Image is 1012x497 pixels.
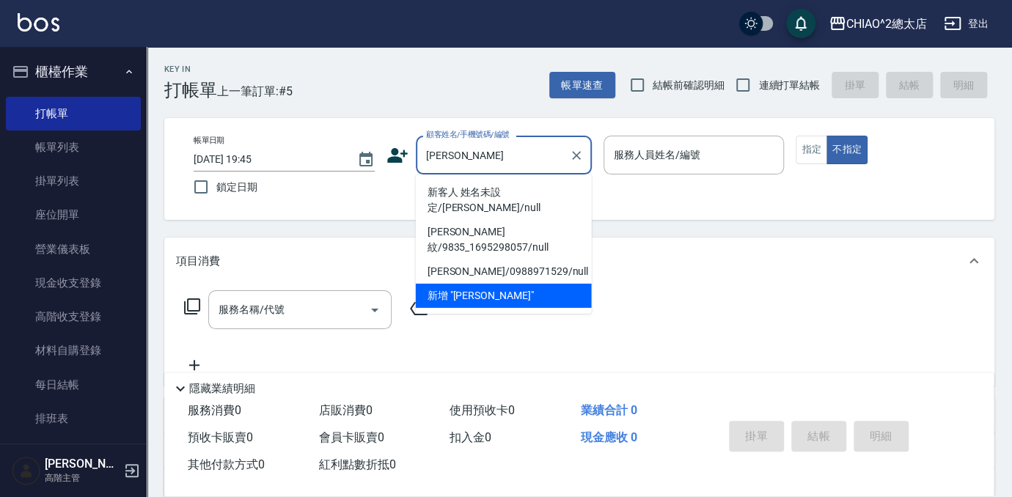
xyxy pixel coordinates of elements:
h5: [PERSON_NAME] [45,457,120,471]
a: 營業儀表板 [6,232,141,266]
button: Choose date, selected date is 2025-10-09 [348,142,384,177]
span: 結帳前確認明細 [653,78,725,93]
input: YYYY/MM/DD hh:mm [194,147,342,172]
span: 連續打單結帳 [758,78,820,93]
span: 其他付款方式 0 [188,457,265,471]
p: 隱藏業績明細 [189,381,255,397]
span: 預收卡販賣 0 [188,430,253,444]
a: 排班表 [6,402,141,435]
button: 指定 [796,136,827,164]
button: Clear [566,145,587,166]
button: CHIAO^2總太店 [823,9,933,39]
a: 打帳單 [6,97,141,130]
li: 新增 "[PERSON_NAME]" [416,284,592,308]
h3: 打帳單 [164,80,217,100]
img: Logo [18,13,59,32]
li: [PERSON_NAME]紋/9835_1695298057/null [416,220,592,259]
span: 店販消費 0 [319,403,373,417]
p: 項目消費 [176,254,220,269]
span: 鎖定日期 [216,180,257,195]
a: 現金收支登錄 [6,266,141,300]
span: 會員卡販賣 0 [319,430,384,444]
button: 不指定 [826,136,868,164]
img: Person [12,456,41,485]
a: 現場電腦打卡 [6,435,141,469]
button: 帳單速查 [549,72,615,99]
label: 顧客姓名/手機號碼/編號 [426,129,510,140]
h2: Key In [164,65,217,74]
a: 高階收支登錄 [6,300,141,334]
span: 紅利點數折抵 0 [319,457,396,471]
span: 扣入金 0 [450,430,491,444]
span: 使用預收卡 0 [450,403,515,417]
a: 材料自購登錄 [6,334,141,367]
a: 帳單列表 [6,130,141,164]
div: 項目消費 [164,238,994,284]
a: 座位開單 [6,198,141,232]
span: 服務消費 0 [188,403,241,417]
button: save [786,9,815,38]
span: 業績合計 0 [581,403,637,417]
button: Open [363,298,386,322]
li: 新客人 姓名未設定/[PERSON_NAME]/null [416,180,592,220]
a: 每日結帳 [6,368,141,402]
li: [PERSON_NAME]/0988971529/null [416,259,592,284]
span: 上一筆訂單:#5 [217,82,293,100]
label: 帳單日期 [194,135,224,146]
a: 掛單列表 [6,164,141,198]
span: 現金應收 0 [581,430,637,444]
button: 登出 [938,10,994,37]
button: 櫃檯作業 [6,53,141,91]
div: CHIAO^2總太店 [846,15,927,33]
p: 高階主管 [45,471,120,485]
